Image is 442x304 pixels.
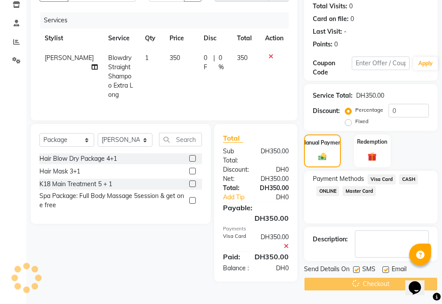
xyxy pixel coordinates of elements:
[216,174,254,184] div: Net:
[145,54,149,62] span: 1
[198,28,232,48] th: Disc
[216,213,295,223] div: DH350.00
[248,251,295,262] div: DH350.00
[355,117,368,125] label: Fixed
[313,59,351,77] div: Coupon Code
[237,54,248,62] span: 350
[313,106,340,116] div: Discount:
[313,174,364,184] span: Payment Methods
[262,193,295,202] div: DH0
[39,28,103,48] th: Stylist
[365,151,379,162] img: _gift.svg
[334,40,338,49] div: 0
[352,57,410,70] input: Enter Offer / Coupon Code
[301,139,343,147] label: Manual Payment
[213,53,215,72] span: |
[343,186,376,196] span: Master Card
[304,265,350,276] span: Send Details On
[232,28,260,48] th: Total
[223,134,243,143] span: Total
[355,106,383,114] label: Percentage
[313,91,353,100] div: Service Total:
[254,174,295,184] div: DH350.00
[313,235,348,244] div: Description:
[405,269,433,295] iframe: chat widget
[39,154,117,163] div: Hair Blow Dry Package 4+1
[216,233,254,251] div: Visa Card
[344,27,347,36] div: -
[159,133,202,146] input: Search
[256,264,295,273] div: DH0
[216,193,262,202] a: Add Tip
[108,54,133,99] span: Blowdry Straight Shampoo Extra Long
[357,138,387,146] label: Redemption
[140,28,164,48] th: Qty
[216,264,256,273] div: Balance :
[350,14,354,24] div: 0
[313,2,347,11] div: Total Visits:
[45,54,94,62] span: [PERSON_NAME]
[219,53,226,72] span: 0 %
[39,180,112,189] div: K18 Main Treatment 5 + 1
[313,27,342,36] div: Last Visit:
[216,165,256,174] div: Discount:
[170,54,180,62] span: 350
[223,225,289,233] div: Payments
[216,251,248,262] div: Paid:
[313,40,332,49] div: Points:
[40,12,295,28] div: Services
[253,184,295,193] div: DH350.00
[164,28,198,48] th: Price
[204,53,210,72] span: 0 F
[39,167,80,176] div: Hair Mask 3+1
[254,147,295,165] div: DH350.00
[362,265,375,276] span: SMS
[256,165,295,174] div: DH0
[216,184,253,193] div: Total:
[103,28,140,48] th: Service
[368,174,396,184] span: Visa Card
[254,233,295,251] div: DH350.00
[216,202,295,213] div: Payable:
[313,14,349,24] div: Card on file:
[413,57,438,70] button: Apply
[316,186,339,196] span: ONLINE
[216,147,254,165] div: Sub Total:
[316,152,329,161] img: _cash.svg
[260,28,289,48] th: Action
[399,174,418,184] span: CASH
[349,2,353,11] div: 0
[39,191,186,210] div: Spa Package: Full Body Massage 5session & get one free
[356,91,384,100] div: DH350.00
[392,265,407,276] span: Email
